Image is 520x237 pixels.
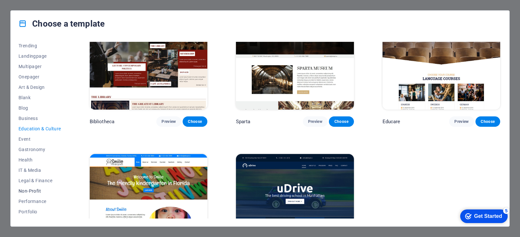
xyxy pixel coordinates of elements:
[308,119,322,124] span: Preview
[19,165,61,175] button: IT & Media
[19,92,61,103] button: Blank
[19,136,61,142] span: Event
[19,157,61,162] span: Health
[19,217,61,227] button: Services
[454,119,469,124] span: Preview
[19,85,61,90] span: Art & Design
[19,207,61,217] button: Portfolio
[19,178,61,183] span: Legal & Finance
[19,199,61,204] span: Performance
[19,53,61,59] span: Landingpage
[19,61,61,72] button: Multipager
[19,144,61,155] button: Gastronomy
[19,82,61,92] button: Art & Design
[19,18,105,29] h4: Choose a template
[383,1,500,110] img: Educare
[303,116,328,127] button: Preview
[19,105,61,111] span: Blog
[19,147,61,152] span: Gastronomy
[334,119,348,124] span: Choose
[19,72,61,82] button: Onepager
[19,186,61,196] button: Non-Profit
[48,1,55,8] div: 5
[183,116,207,127] button: Choose
[162,119,176,124] span: Preview
[449,116,474,127] button: Preview
[19,155,61,165] button: Health
[90,118,115,125] p: Bibliotheca
[19,113,61,124] button: Business
[19,168,61,173] span: IT & Media
[19,134,61,144] button: Event
[19,43,61,48] span: Trending
[19,95,61,100] span: Blank
[19,51,61,61] button: Landingpage
[19,126,61,131] span: Education & Culture
[236,118,250,125] p: Sparta
[188,119,202,124] span: Choose
[19,188,61,194] span: Non-Profit
[19,41,61,51] button: Trending
[19,196,61,207] button: Performance
[19,64,61,69] span: Multipager
[19,209,61,214] span: Portfolio
[19,74,61,79] span: Onepager
[383,118,400,125] p: Educare
[19,175,61,186] button: Legal & Finance
[19,103,61,113] button: Blog
[5,3,53,17] div: Get Started 5 items remaining, 0% complete
[236,1,354,110] img: Sparta
[19,7,47,13] div: Get Started
[475,116,500,127] button: Choose
[19,124,61,134] button: Education & Culture
[481,119,495,124] span: Choose
[329,116,354,127] button: Choose
[19,116,61,121] span: Business
[156,116,181,127] button: Preview
[90,1,207,110] img: Bibliotheca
